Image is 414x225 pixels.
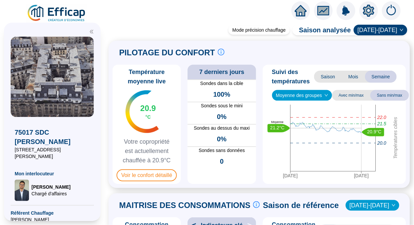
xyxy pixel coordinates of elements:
[332,90,370,101] span: Avec min/max
[115,67,178,86] span: Température moyenne live
[400,28,404,32] span: down
[337,1,355,20] img: alerts
[119,47,215,58] span: PILOTAGE DU CONFORT
[199,67,244,77] span: 7 derniers jours
[188,147,256,154] span: Sondes sans données
[314,71,342,83] span: Saison
[276,90,328,100] span: Moyenne des groupes
[15,170,90,177] span: Mon interlocuteur
[217,134,226,144] span: 0%
[27,4,87,23] img: efficap energie logo
[188,125,256,132] span: Sondes au dessus du maxi
[270,125,284,130] text: 21.2°C
[363,5,375,17] span: setting
[350,200,395,210] span: 2023-2024
[377,140,386,146] tspan: 20.0
[365,71,397,83] span: Semaine
[272,67,314,86] span: Suivi des températures
[228,25,290,35] div: Mode précision chauffage
[382,1,401,20] img: alerts
[253,201,260,208] span: info-circle
[188,80,256,87] span: Sondes dans la cible
[115,137,178,165] span: Votre copropriété est actuellement chauffée à 20.9°C
[218,49,224,55] span: info-circle
[220,157,223,166] span: 0
[393,117,398,159] tspan: Températures cibles
[32,190,71,197] span: Chargé d'affaires
[377,115,386,120] tspan: 22.0
[15,180,29,201] img: Chargé d'affaires
[342,71,365,83] span: Mois
[117,169,177,181] span: Voir le confort détaillé
[11,210,94,216] span: Référent Chauffage
[295,5,307,17] span: home
[263,200,339,211] span: Saison de référence
[377,121,386,126] tspan: 21.5
[146,114,151,120] span: °C
[292,25,351,35] span: Saison analysée
[354,173,369,178] tspan: [DATE]
[11,216,94,223] span: [PERSON_NAME]
[283,173,297,178] tspan: [DATE]
[213,90,230,99] span: 100%
[15,146,90,160] span: [STREET_ADDRESS][PERSON_NAME]
[358,25,403,35] span: 2025-2026
[217,112,226,121] span: 0%
[271,120,283,124] text: Moyenne
[370,90,409,101] span: Sans min/max
[32,184,71,190] span: [PERSON_NAME]
[317,5,329,17] span: fund
[119,200,250,211] span: MAITRISE DES CONSOMMATIONS
[392,203,396,207] span: down
[126,90,159,133] img: indicateur températures
[140,103,156,114] span: 20.9
[188,102,256,109] span: Sondes sous le mini
[367,129,381,134] text: 20.9°C
[15,128,90,146] span: 75017 SDC [PERSON_NAME]
[324,93,328,97] span: down
[89,29,94,34] span: double-left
